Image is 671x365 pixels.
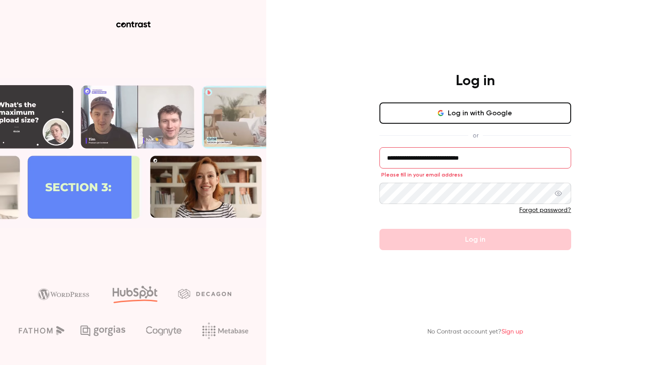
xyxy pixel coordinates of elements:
[456,72,495,90] h4: Log in
[381,171,463,178] span: Please fill in your email address
[427,327,523,337] p: No Contrast account yet?
[379,102,571,124] button: Log in with Google
[178,289,231,298] img: decagon
[468,131,483,140] span: or
[519,207,571,213] a: Forgot password?
[501,329,523,335] a: Sign up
